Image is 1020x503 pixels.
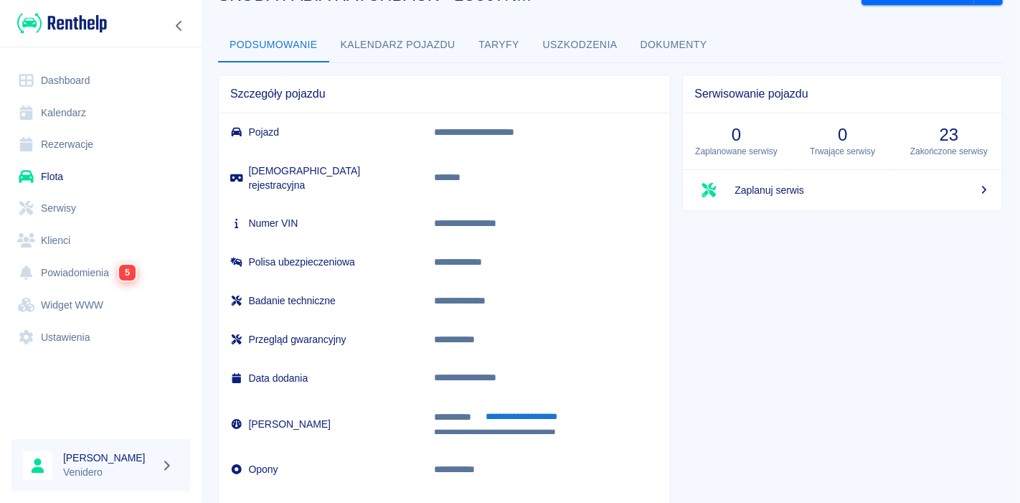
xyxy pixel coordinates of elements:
[329,28,467,62] button: Kalendarz pojazdu
[119,265,136,281] span: 5
[629,28,719,62] button: Dokumenty
[801,145,884,158] p: Trwające serwisy
[230,417,412,431] h6: [PERSON_NAME]
[11,97,190,129] a: Kalendarz
[11,321,190,354] a: Ustawienia
[230,462,412,476] h6: Opony
[63,451,155,465] h6: [PERSON_NAME]
[230,255,412,269] h6: Polisa ubezpieczeniowa
[218,28,329,62] button: Podsumowanie
[230,216,412,230] h6: Numer VIN
[17,11,107,35] img: Renthelp logo
[532,28,629,62] button: Uszkodzenia
[790,113,896,169] a: 0Trwające serwisy
[11,65,190,97] a: Dashboard
[230,371,412,385] h6: Data dodania
[230,87,658,101] span: Szczegóły pojazdu
[467,28,532,62] button: Taryfy
[11,128,190,161] a: Rezerwacje
[230,293,412,308] h6: Badanie techniczne
[694,145,778,158] p: Zaplanowane serwisy
[11,192,190,225] a: Serwisy
[683,113,789,169] a: 0Zaplanowane serwisy
[11,161,190,193] a: Flota
[907,145,991,158] p: Zakończone serwisy
[63,465,155,480] p: Venidero
[11,256,190,289] a: Powiadomienia5
[801,125,884,145] h3: 0
[694,87,991,101] span: Serwisowanie pojazdu
[907,125,991,145] h3: 23
[230,332,412,347] h6: Przegląd gwarancyjny
[230,125,412,139] h6: Pojazd
[735,183,991,198] span: Zaplanuj serwis
[11,11,107,35] a: Renthelp logo
[230,164,412,192] h6: [DEMOGRAPHIC_DATA] rejestracyjna
[11,289,190,321] a: Widget WWW
[11,225,190,257] a: Klienci
[169,17,190,35] button: Zwiń nawigację
[694,125,778,145] h3: 0
[896,113,1002,169] a: 23Zakończone serwisy
[683,170,1002,210] a: Zaplanuj serwis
